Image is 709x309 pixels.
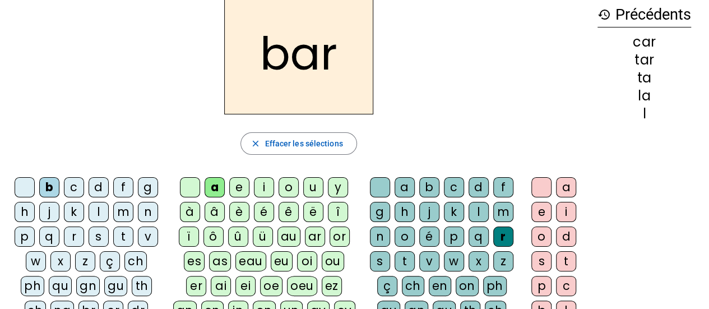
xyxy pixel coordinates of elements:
[456,276,479,296] div: on
[240,132,356,155] button: Effacer les sélections
[26,251,46,271] div: w
[419,227,439,247] div: é
[89,227,109,247] div: s
[395,227,415,247] div: o
[429,276,451,296] div: en
[419,251,439,271] div: v
[75,251,95,271] div: z
[180,202,200,222] div: à
[493,227,513,247] div: r
[322,276,342,296] div: ez
[89,177,109,197] div: d
[330,227,350,247] div: or
[50,251,71,271] div: x
[39,227,59,247] div: q
[124,251,147,271] div: ch
[469,251,489,271] div: x
[21,276,44,296] div: ph
[419,202,439,222] div: j
[469,177,489,197] div: d
[469,202,489,222] div: l
[228,227,248,247] div: û
[597,2,691,27] h3: Précédents
[254,202,274,222] div: é
[556,276,576,296] div: c
[64,227,84,247] div: r
[113,227,133,247] div: t
[64,202,84,222] div: k
[265,137,342,150] span: Effacer les sélections
[15,227,35,247] div: p
[444,227,464,247] div: p
[104,276,127,296] div: gu
[444,202,464,222] div: k
[370,202,390,222] div: g
[250,139,260,149] mat-icon: close
[186,276,206,296] div: er
[322,251,344,271] div: ou
[287,276,317,296] div: oeu
[395,177,415,197] div: a
[556,227,576,247] div: d
[297,251,317,271] div: oi
[531,202,552,222] div: e
[64,177,84,197] div: c
[556,251,576,271] div: t
[303,202,323,222] div: ë
[205,202,225,222] div: â
[370,227,390,247] div: n
[39,177,59,197] div: b
[260,276,282,296] div: oe
[303,177,323,197] div: u
[556,177,576,197] div: a
[531,227,552,247] div: o
[328,202,348,222] div: î
[419,177,439,197] div: b
[377,276,397,296] div: ç
[597,8,611,21] mat-icon: history
[39,202,59,222] div: j
[209,251,231,271] div: as
[100,251,120,271] div: ç
[113,202,133,222] div: m
[138,202,158,222] div: n
[138,227,158,247] div: v
[531,276,552,296] div: p
[235,251,266,271] div: eau
[211,276,231,296] div: ai
[305,227,325,247] div: ar
[229,202,249,222] div: è
[271,251,293,271] div: eu
[370,251,390,271] div: s
[597,35,691,49] div: car
[597,71,691,85] div: ta
[597,107,691,121] div: l
[597,53,691,67] div: tar
[395,202,415,222] div: h
[279,202,299,222] div: ê
[253,227,273,247] div: ü
[493,251,513,271] div: z
[493,202,513,222] div: m
[531,251,552,271] div: s
[205,177,225,197] div: a
[395,251,415,271] div: t
[493,177,513,197] div: f
[469,227,489,247] div: q
[556,202,576,222] div: i
[402,276,424,296] div: ch
[179,227,199,247] div: ï
[132,276,152,296] div: th
[15,202,35,222] div: h
[597,89,691,103] div: la
[76,276,100,296] div: gn
[277,227,300,247] div: au
[203,227,224,247] div: ô
[113,177,133,197] div: f
[483,276,507,296] div: ph
[444,177,464,197] div: c
[444,251,464,271] div: w
[138,177,158,197] div: g
[89,202,109,222] div: l
[49,276,72,296] div: qu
